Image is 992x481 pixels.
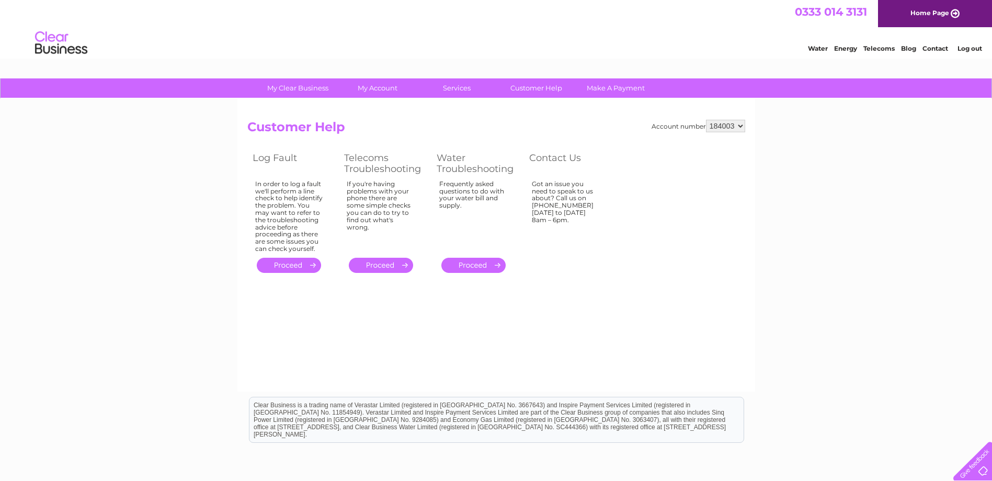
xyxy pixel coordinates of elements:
a: Customer Help [493,78,579,98]
a: . [349,258,413,273]
a: My Account [334,78,420,98]
div: Frequently asked questions to do with your water bill and supply. [439,180,508,248]
a: Telecoms [863,44,895,52]
th: Contact Us [524,150,615,177]
a: Log out [957,44,982,52]
a: Energy [834,44,857,52]
a: Water [808,44,828,52]
img: logo.png [35,27,88,59]
div: Clear Business is a trading name of Verastar Limited (registered in [GEOGRAPHIC_DATA] No. 3667643... [249,6,744,51]
a: . [441,258,506,273]
div: Got an issue you need to speak to us about? Call us on [PHONE_NUMBER] [DATE] to [DATE] 8am – 6pm. [532,180,600,248]
a: Services [414,78,500,98]
a: Blog [901,44,916,52]
div: In order to log a fault we'll perform a line check to help identify the problem. You may want to ... [255,180,323,253]
a: Contact [922,44,948,52]
div: If you're having problems with your phone there are some simple checks you can do to try to find ... [347,180,416,248]
th: Water Troubleshooting [431,150,524,177]
div: Account number [652,120,745,132]
a: Make A Payment [573,78,659,98]
a: My Clear Business [255,78,341,98]
th: Telecoms Troubleshooting [339,150,431,177]
h2: Customer Help [247,120,745,140]
a: 0333 014 3131 [795,5,867,18]
th: Log Fault [247,150,339,177]
a: . [257,258,321,273]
